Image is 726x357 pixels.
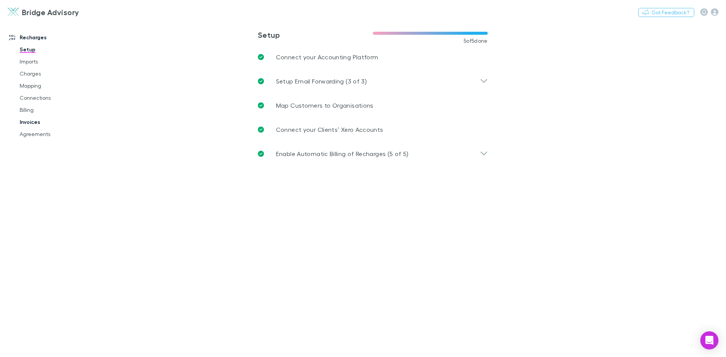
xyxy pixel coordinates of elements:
img: Bridge Advisory's Logo [8,8,19,17]
a: Connections [12,92,102,104]
a: Connect your Clients’ Xero Accounts [252,117,494,142]
h3: Bridge Advisory [22,8,79,17]
a: Mapping [12,80,102,92]
button: Got Feedback? [638,8,694,17]
a: Bridge Advisory [3,3,84,21]
div: Enable Automatic Billing of Recharges (5 of 5) [252,142,494,166]
a: Charges [12,68,102,80]
p: Setup Email Forwarding (3 of 3) [276,77,367,86]
div: Setup Email Forwarding (3 of 3) [252,69,494,93]
a: Connect your Accounting Platform [252,45,494,69]
a: Map Customers to Organisations [252,93,494,117]
a: Setup [12,43,102,56]
a: Billing [12,104,102,116]
a: Invoices [12,116,102,128]
a: Imports [12,56,102,68]
p: Connect your Accounting Platform [276,53,379,62]
p: Enable Automatic Billing of Recharges (5 of 5) [276,149,409,158]
p: Connect your Clients’ Xero Accounts [276,125,383,134]
h3: Setup [258,30,373,39]
p: Map Customers to Organisations [276,101,374,110]
a: Recharges [2,31,102,43]
div: Open Intercom Messenger [700,331,718,349]
a: Agreements [12,128,102,140]
span: 5 of 5 done [464,38,488,44]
